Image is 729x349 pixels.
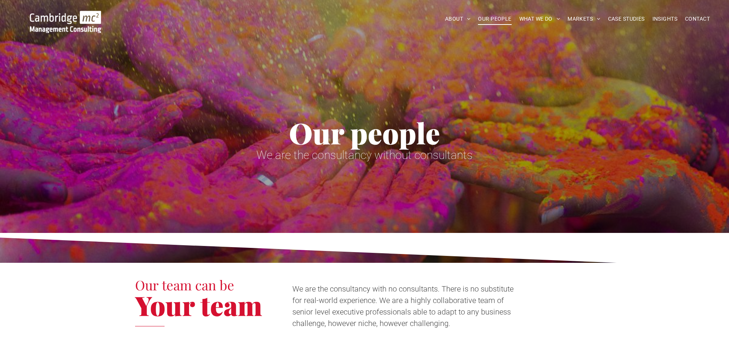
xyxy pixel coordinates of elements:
img: Go to Homepage [30,11,101,33]
a: MARKETS [564,13,604,25]
a: CASE STUDIES [604,13,649,25]
a: WHAT WE DO [515,13,564,25]
span: We are the consultancy with no consultants. There is no substitute for real-world experience. We ... [292,284,514,328]
span: Your team [135,287,262,323]
span: Our people [289,113,440,152]
a: CONTACT [681,13,714,25]
a: INSIGHTS [649,13,681,25]
a: OUR PEOPLE [474,13,515,25]
span: We are the consultancy without consultants [256,148,473,162]
span: Our team can be [135,276,234,294]
a: ABOUT [441,13,475,25]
